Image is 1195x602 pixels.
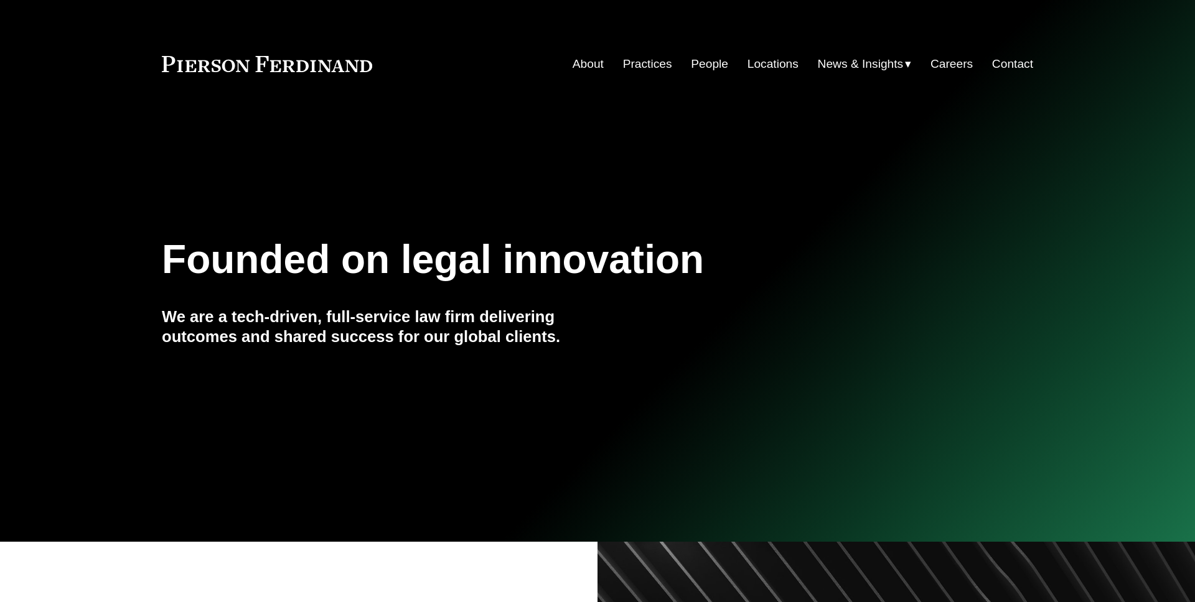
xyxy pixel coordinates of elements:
a: People [691,52,728,76]
a: About [573,52,604,76]
a: Locations [747,52,799,76]
span: News & Insights [818,53,904,75]
a: Practices [623,52,672,76]
h1: Founded on legal innovation [162,237,888,282]
a: Careers [930,52,973,76]
h4: We are a tech-driven, full-service law firm delivering outcomes and shared success for our global... [162,307,597,347]
a: Contact [992,52,1033,76]
a: folder dropdown [818,52,912,76]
